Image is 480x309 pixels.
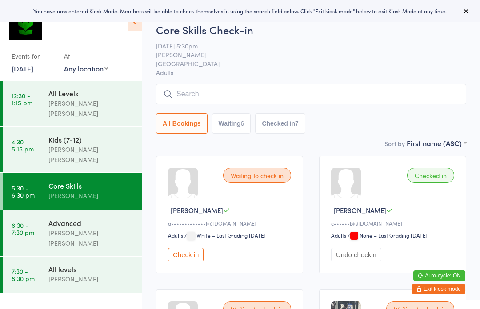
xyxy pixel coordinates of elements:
div: You have now entered Kiosk Mode. Members will be able to check themselves in using the search fie... [14,7,466,15]
input: Search [156,84,466,104]
a: 12:30 -1:15 pmAll Levels[PERSON_NAME] [PERSON_NAME] [3,81,142,126]
button: Checked in7 [255,113,305,134]
div: All levels [48,264,134,274]
time: 6:30 - 7:30 pm [12,222,34,236]
a: 5:30 -6:30 pmCore Skills[PERSON_NAME] [3,173,142,210]
div: Checked in [407,168,454,183]
img: Krav Maga Defence Institute [9,7,42,40]
div: Waiting to check in [223,168,291,183]
h2: Core Skills Check-in [156,22,466,37]
span: [GEOGRAPHIC_DATA] [156,59,452,68]
span: [DATE] 5:30pm [156,41,452,50]
div: Adults [331,231,346,239]
div: [PERSON_NAME] [48,274,134,284]
time: 7:30 - 8:30 pm [12,268,35,282]
div: [PERSON_NAME] [PERSON_NAME] [48,144,134,165]
label: Sort by [384,139,405,148]
button: Check in [168,248,204,261]
button: Undo checkin [331,248,381,261]
button: Waiting6 [212,113,251,134]
div: Core Skills [48,181,134,190]
div: All Levels [48,88,134,98]
div: First name (ASC) [407,138,466,148]
span: / None – Last Grading [DATE] [348,231,428,239]
a: 7:30 -8:30 pmAll levels[PERSON_NAME] [3,257,142,293]
div: Any location [64,63,108,73]
div: At [64,49,108,63]
div: [PERSON_NAME] [PERSON_NAME] [48,228,134,248]
a: 4:30 -5:15 pmKids (7-12)[PERSON_NAME] [PERSON_NAME] [3,127,142,172]
div: 6 [241,120,244,127]
span: [PERSON_NAME] [171,206,223,215]
div: [PERSON_NAME] [PERSON_NAME] [48,98,134,119]
div: [PERSON_NAME] [48,190,134,201]
div: Kids (7-12) [48,135,134,144]
span: [PERSON_NAME] [334,206,386,215]
a: 6:30 -7:30 pmAdvanced[PERSON_NAME] [PERSON_NAME] [3,210,142,256]
span: Adults [156,68,466,77]
div: Adults [168,231,183,239]
button: All Bookings [156,113,208,134]
div: c••••••b@[DOMAIN_NAME] [331,219,457,227]
a: [DATE] [12,63,33,73]
div: 7 [295,120,299,127]
span: [PERSON_NAME] [156,50,452,59]
time: 4:30 - 5:15 pm [12,138,34,152]
div: a•••••••••••••l@[DOMAIN_NAME] [168,219,294,227]
time: 12:30 - 1:15 pm [12,92,32,106]
button: Exit kiosk mode [412,284,465,294]
time: 5:30 - 6:30 pm [12,184,35,198]
div: Events for [12,49,55,63]
button: Auto-cycle: ON [413,270,465,281]
span: / White – Last Grading [DATE] [184,231,266,239]
div: Advanced [48,218,134,228]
